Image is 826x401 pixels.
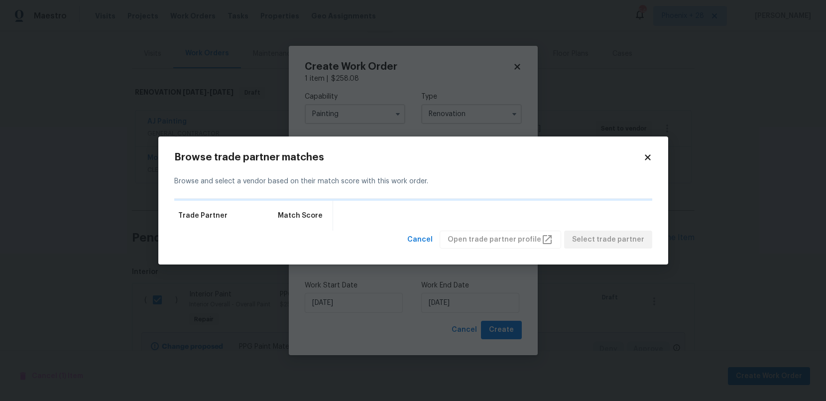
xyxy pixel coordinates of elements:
button: Cancel [403,231,437,249]
span: Cancel [407,234,433,246]
span: Match Score [278,211,323,221]
span: Trade Partner [178,211,228,221]
div: Browse and select a vendor based on their match score with this work order. [174,164,652,199]
h2: Browse trade partner matches [174,152,643,162]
